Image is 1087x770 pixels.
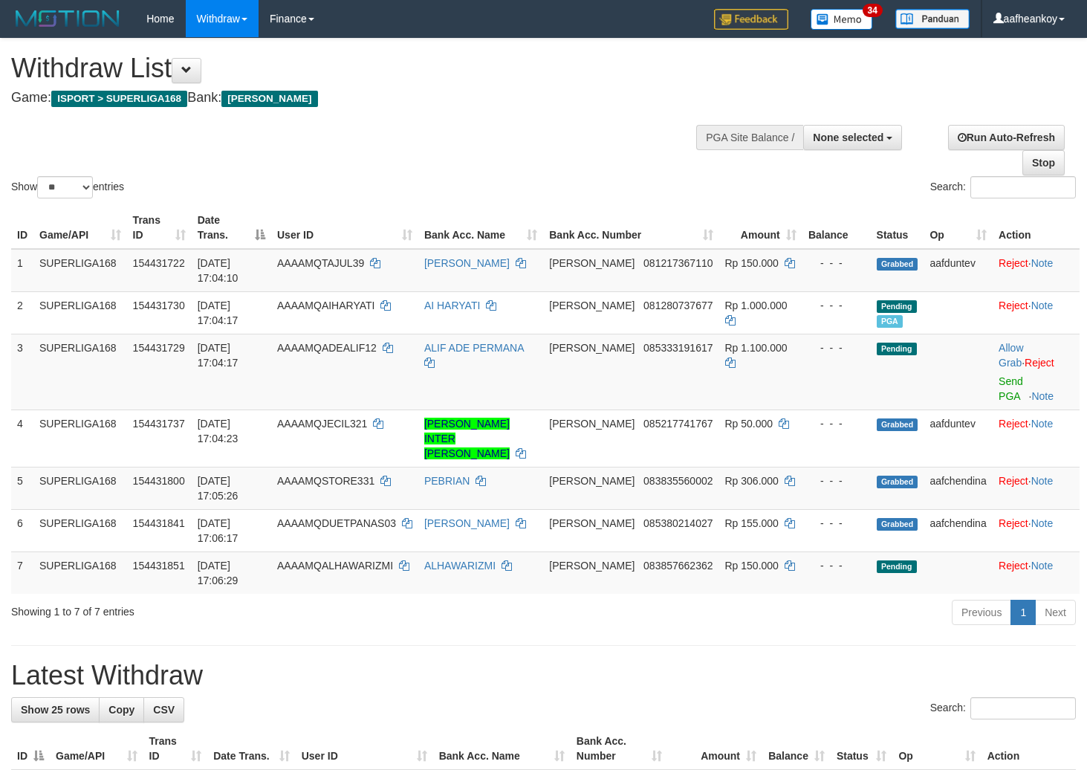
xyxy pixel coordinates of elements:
[952,600,1011,625] a: Previous
[198,300,239,326] span: [DATE] 17:04:17
[999,475,1028,487] a: Reject
[808,516,865,531] div: - - -
[277,300,374,311] span: AAAAMQAIHARYATI
[877,518,918,531] span: Grabbed
[543,207,718,249] th: Bank Acc. Number: activate to sort column ascending
[33,207,127,249] th: Game/API: activate to sort column ascending
[133,342,185,354] span: 154431729
[714,9,788,30] img: Feedback.jpg
[11,249,33,292] td: 1
[198,418,239,444] span: [DATE] 17:04:23
[725,300,788,311] span: Rp 1.000.000
[725,418,773,430] span: Rp 50.000
[999,300,1028,311] a: Reject
[1025,357,1054,369] a: Reject
[153,704,175,716] span: CSV
[643,300,713,311] span: Copy 081280737677 to clipboard
[643,418,713,430] span: Copy 085217741767 to clipboard
[725,475,779,487] span: Rp 306.000
[1031,517,1054,529] a: Note
[108,704,134,716] span: Copy
[808,416,865,431] div: - - -
[877,418,918,431] span: Grabbed
[33,551,127,594] td: SUPERLIGA168
[725,342,788,354] span: Rp 1.100.000
[970,176,1076,198] input: Search:
[863,4,883,17] span: 34
[762,728,831,770] th: Balance: activate to sort column ascending
[207,728,296,770] th: Date Trans.: activate to sort column ascending
[999,418,1028,430] a: Reject
[11,728,50,770] th: ID: activate to sort column descending
[1031,300,1054,311] a: Note
[1010,600,1036,625] a: 1
[424,418,510,459] a: [PERSON_NAME] INTER [PERSON_NAME]
[11,54,710,83] h1: Withdraw List
[143,697,184,722] a: CSV
[831,728,892,770] th: Status: activate to sort column ascending
[198,257,239,284] span: [DATE] 17:04:10
[549,475,635,487] span: [PERSON_NAME]
[133,517,185,529] span: 154431841
[11,598,442,619] div: Showing 1 to 7 of 7 entries
[424,257,510,269] a: [PERSON_NAME]
[930,176,1076,198] label: Search:
[33,249,127,292] td: SUPERLIGA168
[892,728,981,770] th: Op: activate to sort column ascending
[924,467,993,509] td: aafchendina
[808,298,865,313] div: - - -
[133,475,185,487] span: 154431800
[198,342,239,369] span: [DATE] 17:04:17
[1031,560,1054,572] a: Note
[11,661,1076,690] h1: Latest Withdraw
[1031,475,1054,487] a: Note
[802,207,871,249] th: Balance
[277,517,396,529] span: AAAAMQDUETPANAS03
[811,9,873,30] img: Button%20Memo.svg
[1022,150,1065,175] a: Stop
[11,467,33,509] td: 5
[296,728,433,770] th: User ID: activate to sort column ascending
[424,475,470,487] a: PEBRIAN
[999,342,1023,369] a: Allow Grab
[725,517,779,529] span: Rp 155.000
[127,207,192,249] th: Trans ID: activate to sort column ascending
[999,257,1028,269] a: Reject
[11,410,33,467] td: 4
[930,697,1076,719] label: Search:
[33,291,127,334] td: SUPERLIGA168
[424,560,496,572] a: ALHAWARIZMI
[808,340,865,355] div: - - -
[993,334,1080,410] td: ·
[993,410,1080,467] td: ·
[11,334,33,410] td: 3
[1031,418,1054,430] a: Note
[51,91,187,107] span: ISPORT > SUPERLIGA168
[895,9,970,29] img: panduan.png
[725,560,779,572] span: Rp 150.000
[877,343,917,355] span: Pending
[549,418,635,430] span: [PERSON_NAME]
[11,697,100,722] a: Show 25 rows
[192,207,271,249] th: Date Trans.: activate to sort column descending
[719,207,802,249] th: Amount: activate to sort column ascending
[924,410,993,467] td: aafduntev
[549,300,635,311] span: [PERSON_NAME]
[133,418,185,430] span: 154431737
[549,517,635,529] span: [PERSON_NAME]
[549,342,635,354] span: [PERSON_NAME]
[877,315,903,328] span: Marked by aafounsreynich
[50,728,143,770] th: Game/API: activate to sort column ascending
[643,517,713,529] span: Copy 085380214027 to clipboard
[668,728,762,770] th: Amount: activate to sort column ascending
[999,342,1025,369] span: ·
[433,728,571,770] th: Bank Acc. Name: activate to sort column ascending
[993,509,1080,551] td: ·
[871,207,924,249] th: Status
[424,342,524,354] a: ALIF ADE PERMANA
[33,410,127,467] td: SUPERLIGA168
[549,257,635,269] span: [PERSON_NAME]
[424,300,480,311] a: AI HARYATI
[643,257,713,269] span: Copy 081217367110 to clipboard
[993,207,1080,249] th: Action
